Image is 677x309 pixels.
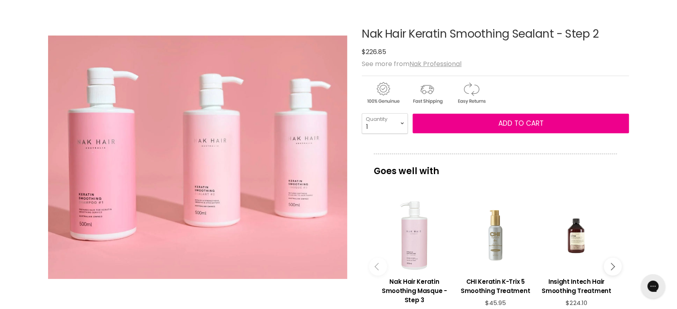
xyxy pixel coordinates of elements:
h1: Nak Hair Keratin Smoothing Sealant - Step 2 [362,28,629,40]
a: View product:Nak Hair Keratin Smoothing Masque - Step 3 [378,271,451,309]
img: returns.gif [450,81,492,105]
a: Nak Professional [409,59,461,68]
p: Goes well with [374,154,617,180]
button: Add to cart [413,114,629,134]
iframe: Gorgias live chat messenger [637,271,669,301]
span: See more from [362,59,461,68]
span: $224.10 [566,299,587,307]
span: $226.85 [362,47,386,56]
h3: Nak Hair Keratin Smoothing Masque - Step 3 [378,277,451,305]
img: genuine.gif [362,81,404,105]
a: View product:CHI Keratin K-Trix 5 Smoothing Treatment [459,271,532,299]
span: Add to cart [498,118,544,128]
h3: Insight Intech Hair Smoothing Treatment [540,277,613,295]
h3: CHI Keratin K-Trix 5 Smoothing Treatment [459,277,532,295]
select: Quantity [362,113,408,133]
a: View product:Insight Intech Hair Smoothing Treatment [540,271,613,299]
img: shipping.gif [406,81,448,105]
span: $45.95 [485,299,506,307]
div: Nak Hair Keratin Smoothing Sealant - Step 2 image. Click or Scroll to Zoom. [48,8,347,307]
